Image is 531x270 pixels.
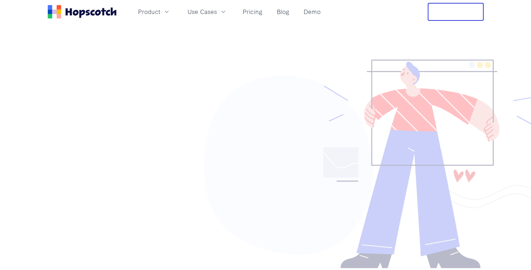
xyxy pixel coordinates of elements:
a: Demo [301,6,323,18]
span: Use Cases [188,7,217,16]
button: Free Trial [428,3,484,21]
span: Product [138,7,160,16]
a: Pricing [240,6,265,18]
a: Home [48,5,117,19]
button: Use Cases [183,6,231,18]
button: Product [134,6,175,18]
a: Blog [274,6,292,18]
